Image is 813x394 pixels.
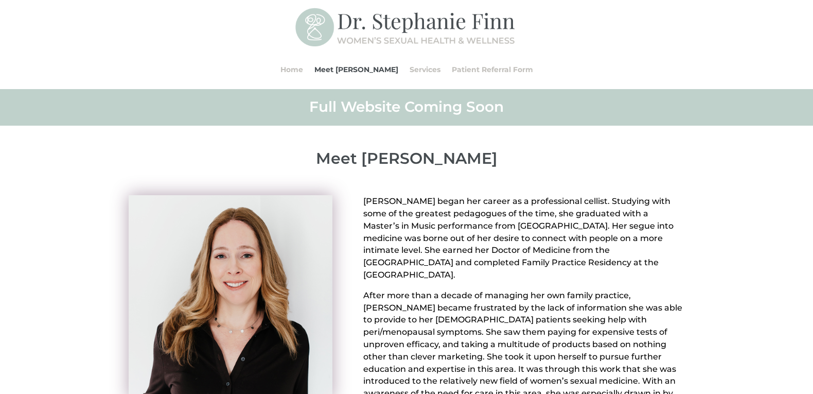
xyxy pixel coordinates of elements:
[410,50,440,89] a: Services
[314,50,398,89] a: Meet [PERSON_NAME]
[129,97,684,121] h2: Full Website Coming Soon
[129,149,684,168] p: Meet [PERSON_NAME]
[280,50,303,89] a: Home
[363,195,684,289] p: [PERSON_NAME] began her career as a professional cellist. Studying with some of the greatest peda...
[452,50,533,89] a: Patient Referral Form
